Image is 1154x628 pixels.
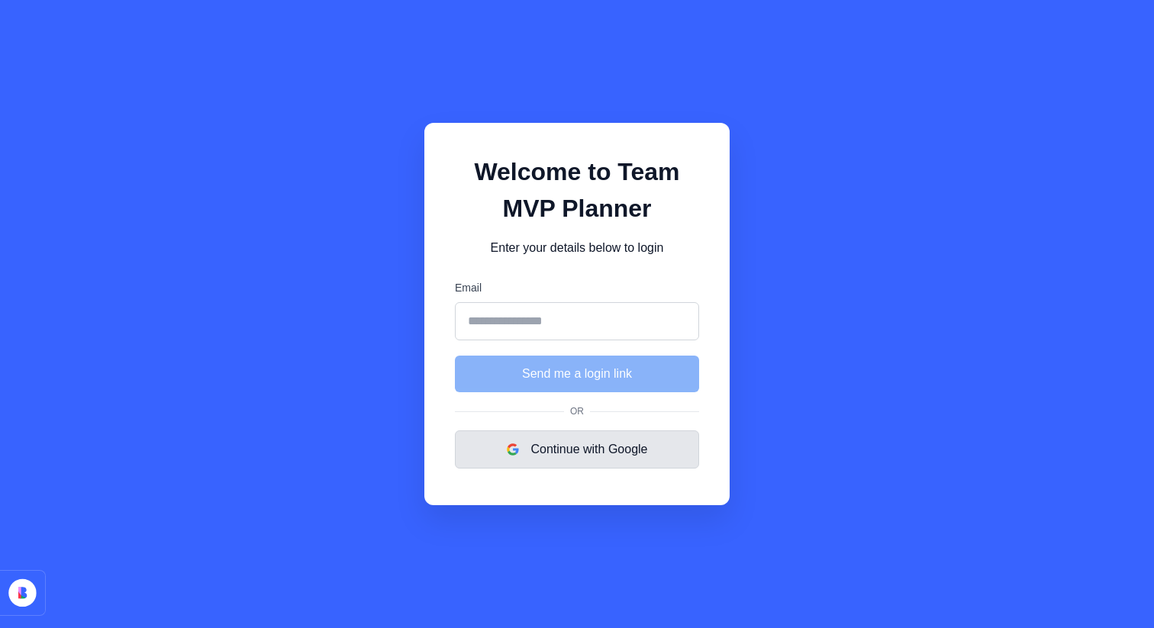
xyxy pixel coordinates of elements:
span: Or [564,404,590,418]
h1: Welcome to Team MVP Planner [455,153,699,227]
label: Email [455,280,699,296]
p: Enter your details below to login [455,239,699,257]
button: Send me a login link [455,356,699,392]
img: google logo [507,443,519,456]
button: Continue with Google [455,430,699,469]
